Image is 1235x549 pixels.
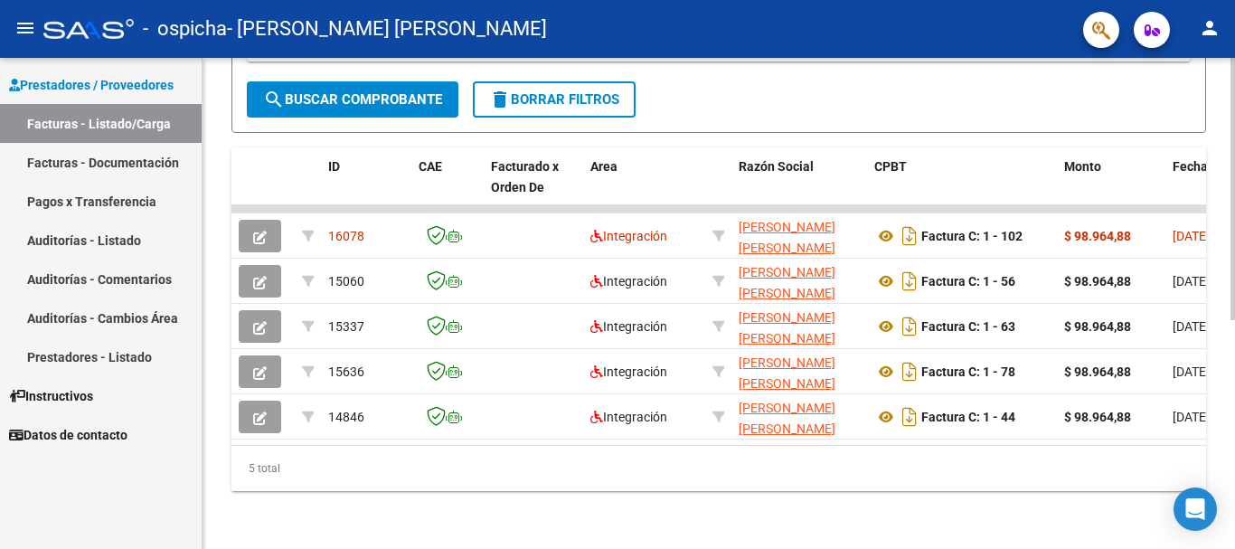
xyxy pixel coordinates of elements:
[484,147,583,227] datatable-header-cell: Facturado x Orden De
[874,159,907,174] span: CPBT
[739,265,835,300] span: [PERSON_NAME] [PERSON_NAME]
[731,147,867,227] datatable-header-cell: Razón Social
[321,147,411,227] datatable-header-cell: ID
[867,147,1057,227] datatable-header-cell: CPBT
[9,386,93,406] span: Instructivos
[921,319,1015,334] strong: Factura C: 1 - 63
[739,355,835,391] span: [PERSON_NAME] [PERSON_NAME]
[739,398,860,436] div: 27276374678
[328,229,364,243] span: 16078
[9,425,127,445] span: Datos de contacto
[1064,229,1131,243] strong: $ 98.964,88
[1064,364,1131,379] strong: $ 98.964,88
[590,274,667,289] span: Integración
[227,9,547,49] span: - [PERSON_NAME] [PERSON_NAME]
[739,217,860,255] div: 27276374678
[590,319,667,334] span: Integración
[921,410,1015,424] strong: Factura C: 1 - 44
[739,159,814,174] span: Razón Social
[590,364,667,379] span: Integración
[739,308,860,345] div: 27276374678
[491,159,559,194] span: Facturado x Orden De
[590,229,667,243] span: Integración
[898,357,921,386] i: Descargar documento
[921,364,1015,379] strong: Factura C: 1 - 78
[9,75,174,95] span: Prestadores / Proveedores
[1173,319,1210,334] span: [DATE]
[473,81,636,118] button: Borrar Filtros
[898,267,921,296] i: Descargar documento
[231,446,1206,491] div: 5 total
[898,312,921,341] i: Descargar documento
[590,159,617,174] span: Area
[1174,487,1217,531] div: Open Intercom Messenger
[419,159,442,174] span: CAE
[1173,410,1210,424] span: [DATE]
[583,147,705,227] datatable-header-cell: Area
[739,353,860,391] div: 27276374678
[1173,364,1210,379] span: [DATE]
[739,220,835,255] span: [PERSON_NAME] [PERSON_NAME]
[328,410,364,424] span: 14846
[1057,147,1165,227] datatable-header-cell: Monto
[590,410,667,424] span: Integración
[739,310,835,345] span: [PERSON_NAME] [PERSON_NAME]
[247,81,458,118] button: Buscar Comprobante
[1064,159,1101,174] span: Monto
[1173,229,1210,243] span: [DATE]
[411,147,484,227] datatable-header-cell: CAE
[263,91,442,108] span: Buscar Comprobante
[143,9,227,49] span: - ospicha
[489,91,619,108] span: Borrar Filtros
[898,222,921,251] i: Descargar documento
[328,274,364,289] span: 15060
[14,17,36,39] mat-icon: menu
[263,89,285,110] mat-icon: search
[1064,319,1131,334] strong: $ 98.964,88
[898,402,921,431] i: Descargar documento
[921,229,1023,243] strong: Factura C: 1 - 102
[1173,274,1210,289] span: [DATE]
[739,401,835,436] span: [PERSON_NAME] [PERSON_NAME]
[328,319,364,334] span: 15337
[489,89,511,110] mat-icon: delete
[328,364,364,379] span: 15636
[921,274,1015,289] strong: Factura C: 1 - 56
[1064,410,1131,424] strong: $ 98.964,88
[739,262,860,300] div: 27276374678
[1064,274,1131,289] strong: $ 98.964,88
[1199,17,1221,39] mat-icon: person
[328,159,340,174] span: ID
